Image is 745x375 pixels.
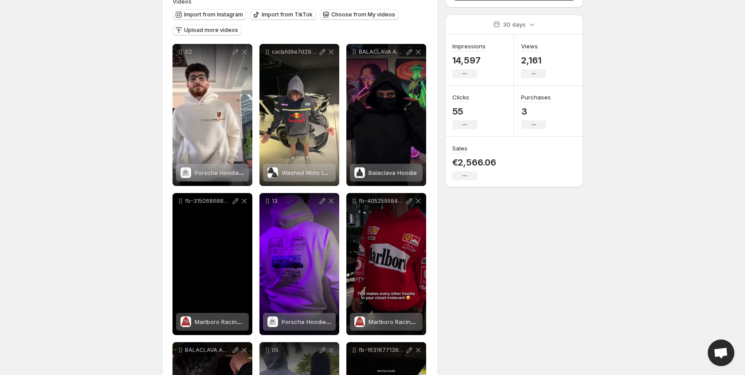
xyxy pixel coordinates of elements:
[173,25,242,36] button: Upload more videos
[359,347,405,354] p: fb-1631677138271990-b4cddb3479-1-video
[521,93,551,102] h3: Purchases
[267,167,278,178] img: Washed Moto Inspired Hoodie
[185,48,231,55] p: 02
[272,48,318,55] p: cacbfd9e7d2946799be2361cc2275f51HD-1080p-72Mbps-55002123
[369,318,435,325] span: Marlboro Racing Hoodie
[708,339,734,366] div: Open chat
[346,193,426,335] div: fb-4052595848328835-0977c1d6cd-1-videoMarlboro Racing HoodieMarlboro Racing Hoodie
[173,44,252,186] div: 02Porsche Hoodie 911 GT3 RSPorsche Hoodie 911 GT3 RS
[272,347,318,354] p: 05
[180,167,191,178] img: Porsche Hoodie 911 GT3 RS
[452,144,467,153] h3: Sales
[262,11,313,18] span: Import from TikTok
[331,11,395,18] span: Choose from My videos
[359,48,405,55] p: BALACLAVA AD12
[452,106,477,117] p: 55
[452,93,469,102] h3: Clicks
[267,316,278,327] img: Porsche Hoodie 911 GT3 RS
[173,193,252,335] div: fb-31506868872291767-a7e9026015-1-videoMarlboro Racing HoodieMarlboro Racing Hoodie
[259,44,339,186] div: cacbfd9e7d2946799be2361cc2275f51HD-1080p-72Mbps-55002123Washed Moto Inspired HoodieWashed Moto In...
[185,197,231,205] p: fb-31506868872291767-a7e9026015-1-video
[521,55,546,66] p: 2,161
[195,318,262,325] span: Marlboro Racing Hoodie
[185,347,231,354] p: BALACLAVA AD10
[282,169,365,176] span: Washed Moto Inspired Hoodie
[452,42,486,51] h3: Impressions
[320,9,399,20] button: Choose from My videos
[452,157,496,168] p: €2,566.06
[282,318,358,325] span: Porsche Hoodie 911 GT3 RS
[173,9,247,20] button: Import from Instagram
[521,106,551,117] p: 3
[503,20,525,29] p: 30 days
[346,44,426,186] div: BALACLAVA AD12Balaclava HoodieBalaclava Hoodie
[195,169,271,176] span: Porsche Hoodie 911 GT3 RS
[250,9,316,20] button: Import from TikTok
[180,316,191,327] img: Marlboro Racing Hoodie
[184,11,243,18] span: Import from Instagram
[452,55,486,66] p: 14,597
[369,169,417,176] span: Balaclava Hoodie
[359,197,405,205] p: fb-4052595848328835-0977c1d6cd-1-video
[354,316,365,327] img: Marlboro Racing Hoodie
[184,27,238,34] span: Upload more videos
[259,193,339,335] div: 13Porsche Hoodie 911 GT3 RSPorsche Hoodie 911 GT3 RS
[521,42,538,51] h3: Views
[272,197,318,205] p: 13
